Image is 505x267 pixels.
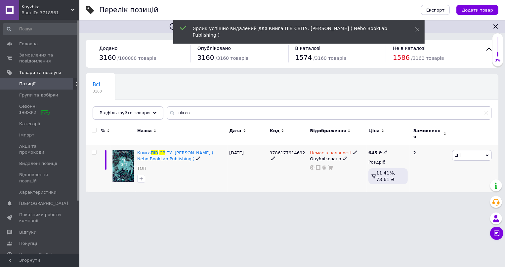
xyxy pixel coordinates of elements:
span: СВ [159,150,165,155]
b: 645 [368,150,377,155]
a: КнигаПІВСВІТУ. [PERSON_NAME] ( Nebo BookLab Publishing ) [137,150,214,161]
div: Роздріб [368,159,408,165]
button: Експорт [421,5,450,15]
span: Відфільтруйте товари [100,110,150,115]
span: В каталозі [295,46,321,51]
span: Видалені позиції [19,161,57,167]
span: Замовлення та повідомлення [19,52,61,64]
span: Показники роботи компанії [19,212,61,224]
span: Головна [19,41,38,47]
div: 3% [492,58,503,63]
button: Чат з покупцем [490,227,503,240]
div: Ваш ID: 3718561 [21,10,79,16]
span: 3160 [93,89,102,94]
span: 1574 [295,54,312,61]
span: 3160 [197,54,214,61]
span: Замовлення [413,128,442,140]
span: Товари та послуги [19,70,61,76]
span: Дії [455,153,461,158]
div: Перелік позицій [99,7,158,14]
span: Дата [229,128,241,134]
span: Ціна [368,128,380,134]
div: 2 [409,145,450,192]
span: Позиції [19,81,35,87]
span: Відображення [310,128,346,134]
span: 9786177914692 [270,150,305,155]
button: Додати товар [456,5,498,15]
span: Групи та добірки [19,92,58,98]
span: Відновлення позицій [19,172,61,184]
span: Немає в наявності [310,150,351,157]
span: Акції та промокоди [19,143,61,155]
span: Каталог ProSale [19,252,55,258]
span: Відгуки [19,229,36,235]
span: Книга [137,150,151,155]
span: / 3160 товарів [314,56,346,61]
span: Характеристики [19,189,57,195]
span: Опубліковано [197,46,231,51]
span: ІТУ. [PERSON_NAME] ( Nebo BookLab Publishing ) [137,150,214,161]
span: Імпорт [19,132,34,138]
span: Назва [137,128,152,134]
span: 1586 [393,54,410,61]
span: Експорт [426,8,445,13]
a: ТОП [137,166,147,172]
div: Ярлик успішно видалений для Книга ПІВ СВІТУ. [PERSON_NAME] ( Nebo BookLab Publishing ) [193,25,399,38]
span: / 3160 товарів [411,56,444,61]
span: Додати товар [462,8,493,13]
img: Книга ПІВ СВІТУ. Джо Аберкромбі ( Nebo BookLab Publishing ) [112,150,134,182]
div: Опубліковано [310,156,365,162]
span: Код [270,128,279,134]
span: Всі [93,82,100,88]
span: / 3160 товарів [216,56,248,61]
span: % [101,128,105,134]
span: Не в каталозі [393,46,426,51]
span: Knyzhka [21,4,71,10]
div: [DATE] [228,145,268,192]
span: 11.41%, 73.61 ₴ [376,170,396,182]
span: Додано [99,46,117,51]
input: Пошук [3,23,78,35]
span: ПІВ [151,150,158,155]
input: Пошук по назві позиції, артикулу і пошуковим запитам [167,106,492,120]
span: Покупці [19,241,37,247]
span: Категорії [19,121,40,127]
span: Сезонні знижки [19,103,61,115]
span: [DEMOGRAPHIC_DATA] [19,201,68,207]
div: ₴ [368,150,388,156]
span: 3160 [99,54,116,61]
span: / 100000 товарів [117,56,156,61]
svg: Закрити [492,22,500,30]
